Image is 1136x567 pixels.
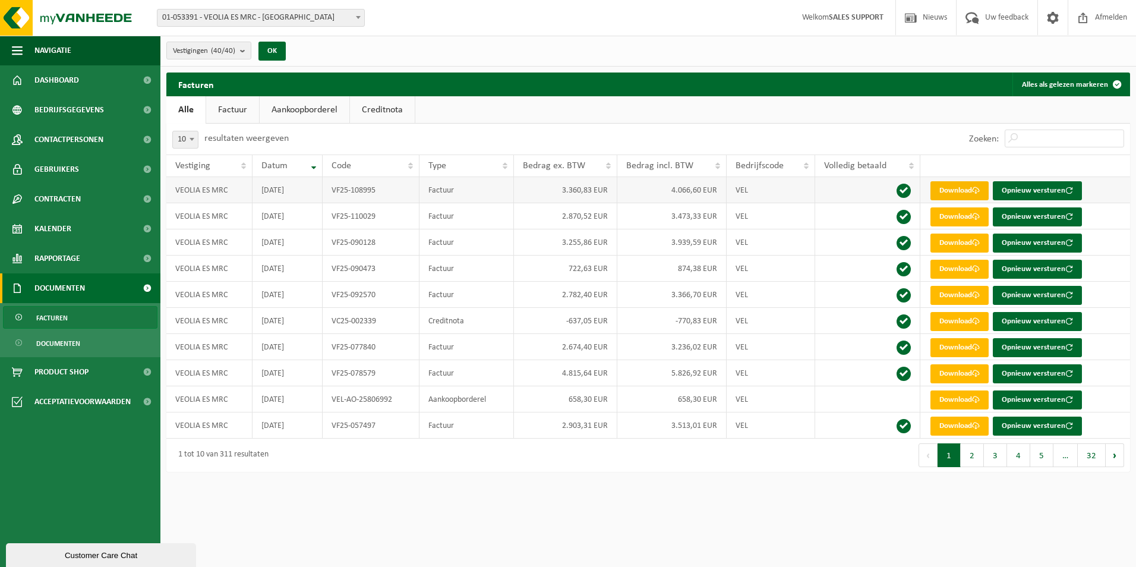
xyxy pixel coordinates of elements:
a: Download [930,417,989,436]
button: Opnieuw versturen [993,234,1082,253]
a: Download [930,286,989,305]
label: resultaten weergeven [204,134,289,143]
td: Factuur [419,334,513,360]
button: Previous [919,443,938,467]
td: VF25-092570 [323,282,420,308]
td: [DATE] [253,334,323,360]
span: Acceptatievoorwaarden [34,387,131,417]
td: 658,30 EUR [617,386,727,412]
div: 1 tot 10 van 311 resultaten [172,445,269,466]
td: [DATE] [253,412,323,439]
td: VC25-002339 [323,308,420,334]
span: Product Shop [34,357,89,387]
td: 4.066,60 EUR [617,177,727,203]
td: VEOLIA ES MRC [166,412,253,439]
button: 2 [961,443,984,467]
span: 10 [172,131,198,149]
td: 2.674,40 EUR [514,334,617,360]
td: 2.870,52 EUR [514,203,617,229]
td: [DATE] [253,177,323,203]
td: Factuur [419,282,513,308]
span: Bedrag ex. BTW [523,161,585,171]
td: VF25-090128 [323,229,420,256]
strong: SALES SUPPORT [829,13,883,22]
a: Creditnota [350,96,415,124]
span: 01-053391 - VEOLIA ES MRC - ANTWERPEN [157,9,365,27]
td: VEL [727,412,815,439]
span: Type [428,161,446,171]
td: VEOLIA ES MRC [166,360,253,386]
a: Aankoopborderel [260,96,349,124]
td: VEOLIA ES MRC [166,177,253,203]
button: 3 [984,443,1007,467]
span: Volledig betaald [824,161,886,171]
a: Download [930,260,989,279]
td: VEL [727,386,815,412]
td: Aankoopborderel [419,386,513,412]
span: Code [332,161,351,171]
td: VEOLIA ES MRC [166,334,253,360]
span: Gebruikers [34,155,79,184]
td: VEL [727,282,815,308]
td: VF25-057497 [323,412,420,439]
button: Opnieuw versturen [993,417,1082,436]
button: Opnieuw versturen [993,260,1082,279]
td: [DATE] [253,308,323,334]
td: VEL [727,360,815,386]
label: Zoeken: [969,134,999,144]
span: Bedrag incl. BTW [626,161,693,171]
span: … [1053,443,1078,467]
span: Dashboard [34,65,79,95]
span: Facturen [36,307,68,329]
span: Datum [261,161,288,171]
span: Vestiging [175,161,210,171]
a: Documenten [3,332,157,354]
a: Download [930,207,989,226]
button: 4 [1007,443,1030,467]
td: VF25-110029 [323,203,420,229]
td: 3.236,02 EUR [617,334,727,360]
td: Factuur [419,229,513,256]
td: [DATE] [253,229,323,256]
td: 3.366,70 EUR [617,282,727,308]
a: Download [930,181,989,200]
span: Navigatie [34,36,71,65]
a: Download [930,234,989,253]
span: Bedrijfsgegevens [34,95,104,125]
td: VEOLIA ES MRC [166,282,253,308]
td: VEOLIA ES MRC [166,203,253,229]
td: 2.903,31 EUR [514,412,617,439]
td: 3.255,86 EUR [514,229,617,256]
td: VF25-090473 [323,256,420,282]
button: Opnieuw versturen [993,338,1082,357]
td: -637,05 EUR [514,308,617,334]
td: [DATE] [253,386,323,412]
span: 01-053391 - VEOLIA ES MRC - ANTWERPEN [157,10,364,26]
td: VEL [727,256,815,282]
td: VEL [727,177,815,203]
td: VEL [727,334,815,360]
td: Factuur [419,360,513,386]
button: 1 [938,443,961,467]
button: Opnieuw versturen [993,364,1082,383]
a: Download [930,390,989,409]
td: Factuur [419,203,513,229]
td: VEL [727,229,815,256]
td: Factuur [419,177,513,203]
button: Opnieuw versturen [993,312,1082,331]
td: VEOLIA ES MRC [166,386,253,412]
td: VEL [727,203,815,229]
td: 2.782,40 EUR [514,282,617,308]
a: Download [930,364,989,383]
button: Vestigingen(40/40) [166,42,251,59]
a: Factuur [206,96,259,124]
iframe: chat widget [6,541,198,567]
td: Factuur [419,412,513,439]
td: 4.815,64 EUR [514,360,617,386]
span: Documenten [36,332,80,355]
td: [DATE] [253,360,323,386]
span: Vestigingen [173,42,235,60]
span: Rapportage [34,244,80,273]
span: Contactpersonen [34,125,103,155]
